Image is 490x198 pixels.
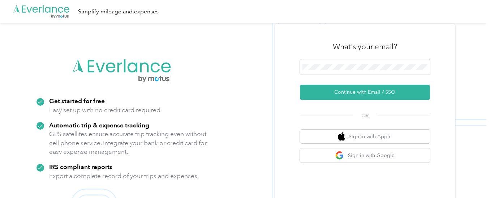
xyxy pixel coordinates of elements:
img: apple logo [338,132,345,141]
button: Continue with Email / SSO [300,85,430,100]
p: Export a complete record of your trips and expenses. [49,172,199,181]
img: google logo [335,151,344,160]
strong: Get started for free [49,97,105,105]
button: apple logoSign in with Apple [300,130,430,144]
p: Easy set up with no credit card required [49,106,160,115]
span: OR [352,112,378,119]
div: Simplify mileage and expenses [78,7,159,16]
button: google logoSign in with Google [300,148,430,163]
h3: What's your email? [333,42,397,52]
p: GPS satellites ensure accurate trip tracking even without cell phone service. Integrate your bank... [49,130,207,156]
strong: Automatic trip & expense tracking [49,121,149,129]
strong: IRS compliant reports [49,163,112,170]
